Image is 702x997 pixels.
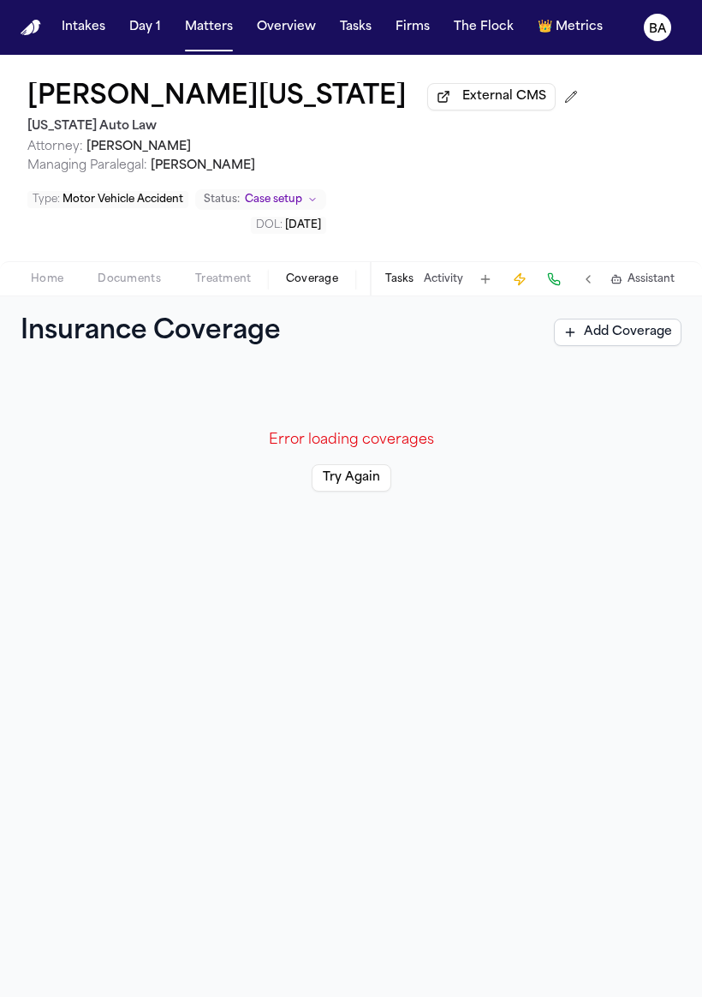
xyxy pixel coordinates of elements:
[473,267,497,291] button: Add Task
[122,12,168,43] button: Day 1
[256,220,283,230] span: DOL :
[62,194,183,205] span: Motor Vehicle Accident
[27,191,188,208] button: Edit Type: Motor Vehicle Accident
[151,159,255,172] span: [PERSON_NAME]
[542,267,566,291] button: Make a Call
[424,272,463,286] button: Activity
[427,83,556,110] button: External CMS
[462,88,546,105] span: External CMS
[55,12,112,43] button: Intakes
[195,272,252,286] span: Treatment
[21,430,681,451] p: Error loading coverages
[312,464,391,492] button: Try Again
[27,140,83,153] span: Attorney:
[447,12,521,43] button: The Flock
[508,267,532,291] button: Create Immediate Task
[21,317,318,348] h1: Insurance Coverage
[86,140,191,153] span: [PERSON_NAME]
[27,82,407,113] h1: [PERSON_NAME][US_STATE]
[27,159,147,172] span: Managing Paralegal:
[286,272,338,286] span: Coverage
[610,272,675,286] button: Assistant
[251,217,326,234] button: Edit DOL: 2025-06-25
[554,319,681,346] button: Add Coverage
[389,12,437,43] button: Firms
[21,20,41,36] a: Home
[27,82,407,113] button: Edit matter name
[33,194,60,205] span: Type :
[245,193,302,206] span: Case setup
[333,12,378,43] button: Tasks
[385,272,413,286] button: Tasks
[27,116,585,137] h2: [US_STATE] Auto Law
[195,189,326,210] button: Change status from Case setup
[98,272,161,286] span: Documents
[178,12,240,43] button: Matters
[250,12,323,43] button: Overview
[285,220,321,230] span: [DATE]
[204,193,240,206] span: Status:
[31,272,63,286] span: Home
[628,272,675,286] span: Assistant
[531,12,610,43] button: crownMetrics
[21,20,41,36] img: Finch Logo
